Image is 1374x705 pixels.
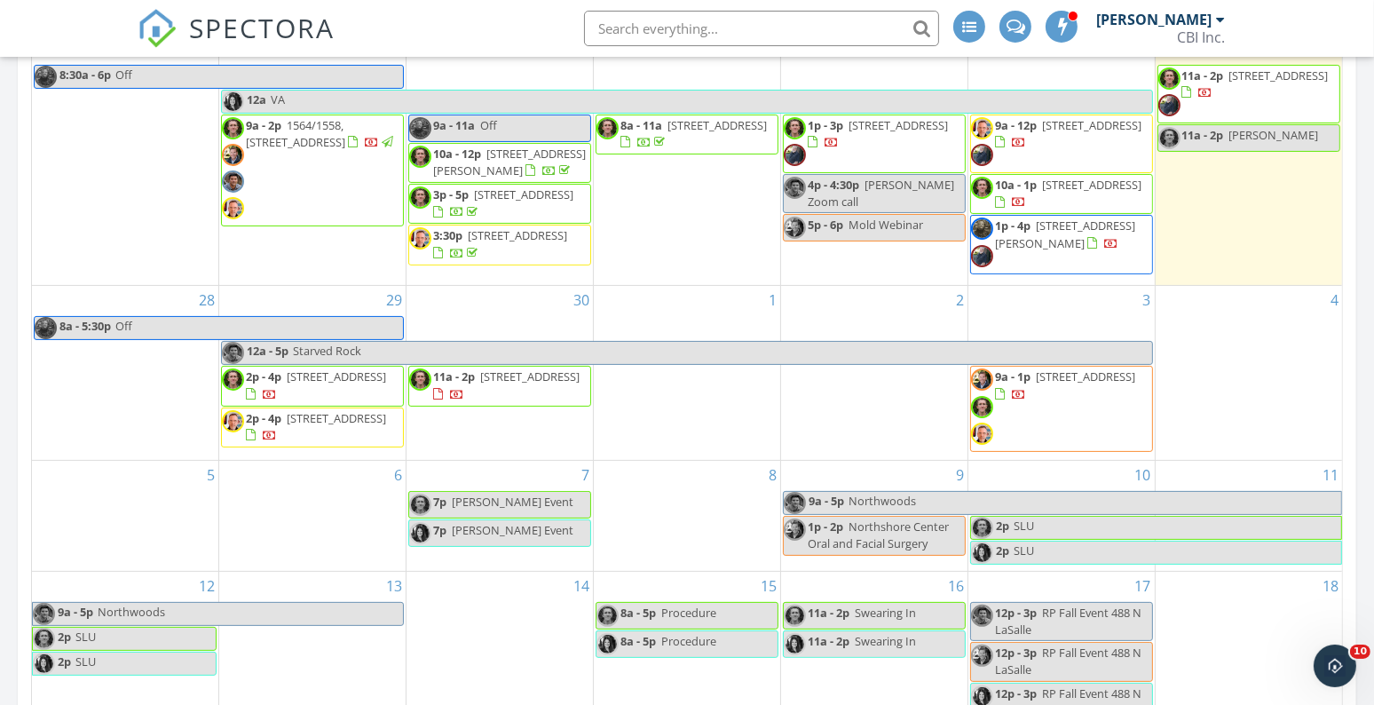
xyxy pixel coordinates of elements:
[287,368,386,384] span: [STREET_ADDRESS]
[433,146,586,178] span: [STREET_ADDRESS][PERSON_NAME]
[1327,286,1342,314] a: Go to October 4, 2025
[33,603,55,625] img: screen_shot_20190401_at_5.14.00_am.png
[409,186,431,209] img: screen_shot_20190401_at_5.15.38_am.png
[32,286,219,461] td: Go to September 28, 2025
[221,408,404,448] a: 2p - 4p [STREET_ADDRESS]
[757,572,780,600] a: Go to October 15, 2025
[620,605,656,621] span: 8a - 5p
[784,217,806,239] img: teamandrewdanner2022.jpg
[409,227,431,250] img: ses2023.jpg
[195,572,218,600] a: Go to October 12, 2025
[1155,461,1342,572] td: Go to October 11, 2025
[765,461,780,489] a: Go to October 8, 2025
[784,519,806,541] img: teamandrewdanner2022.jpg
[995,605,1037,621] span: 12p - 3p
[32,35,219,286] td: Go to September 21, 2025
[287,410,386,426] span: [STREET_ADDRESS]
[408,184,591,224] a: 3p - 5p [STREET_ADDRESS]
[596,633,619,655] img: molly_profile_pic.jpg
[246,410,386,443] a: 2p - 4p [STREET_ADDRESS]
[808,492,845,514] span: 9a - 5p
[246,368,281,384] span: 2p - 4p
[765,286,780,314] a: Go to October 1, 2025
[808,519,843,535] span: 1p - 2p
[944,572,967,600] a: Go to October 16, 2025
[808,177,954,210] span: [PERSON_NAME] Zoom call
[584,11,939,46] input: Search everything...
[222,117,244,139] img: screen_shot_20190401_at_5.15.38_am.png
[35,66,57,88] img: kw_portait1001.jpg
[570,286,593,314] a: Go to September 30, 2025
[271,91,285,107] span: VA
[855,633,916,649] span: Swearing In
[780,461,967,572] td: Go to October 9, 2025
[222,342,244,364] img: screen_shot_20190401_at_5.14.00_am.png
[189,9,335,46] span: SPECTORA
[995,177,1037,193] span: 10a - 1p
[221,366,404,406] a: 2p - 4p [STREET_ADDRESS]
[971,396,993,418] img: screen_shot_20190401_at_5.15.38_am.png
[246,117,396,150] a: 9a - 2p 1564/1558, [STREET_ADDRESS]
[995,218,1135,250] a: 1p - 4p [STREET_ADDRESS][PERSON_NAME]
[59,66,112,88] span: 8:30a - 6p
[971,245,993,267] img: don_profile_pic.jpg
[971,423,993,445] img: ses2023.jpg
[808,633,849,649] span: 11a - 2p
[1140,286,1155,314] a: Go to October 3, 2025
[383,286,406,314] a: Go to September 29, 2025
[452,494,573,510] span: [PERSON_NAME] Event
[138,9,177,48] img: The Best Home Inspection Software - Spectora
[995,645,1141,677] span: RP Fall Event 488 N LaSalle
[1132,572,1155,600] a: Go to October 17, 2025
[620,633,656,649] span: 8a - 5p
[784,144,806,166] img: don_profile_pic.jpg
[967,461,1155,572] td: Go to October 10, 2025
[222,197,244,219] img: ses2023.jpg
[468,227,567,243] span: [STREET_ADDRESS]
[995,117,1037,133] span: 9a - 12p
[952,286,967,314] a: Go to October 2, 2025
[784,117,806,139] img: screen_shot_20190401_at_5.15.38_am.png
[246,91,267,113] span: 12a
[995,117,1141,150] a: 9a - 12p [STREET_ADDRESS]
[433,522,446,538] span: 7p
[971,542,993,564] img: molly_profile_pic.jpg
[1177,28,1225,46] div: CBI Inc.
[596,605,619,627] img: screen_shot_20190401_at_5.15.38_am.png
[1155,286,1342,461] td: Go to October 4, 2025
[1158,94,1181,116] img: don_profile_pic.jpg
[784,605,806,627] img: screen_shot_20190401_at_5.15.38_am.png
[1155,35,1342,286] td: Go to September 27, 2025
[219,286,407,461] td: Go to September 29, 2025
[808,605,849,621] span: 11a - 2p
[221,115,404,227] a: 9a - 2p 1564/1558, [STREET_ADDRESS]
[970,366,1153,452] a: 9a - 1p [STREET_ADDRESS]
[408,366,591,406] a: 11a - 2p [STREET_ADDRESS]
[971,368,993,391] img: teamandrewdanner2022.jpg
[1350,645,1370,659] span: 10
[971,605,993,627] img: screen_shot_20190401_at_5.14.00_am.png
[1036,368,1135,384] span: [STREET_ADDRESS]
[995,368,1135,401] a: 9a - 1p [STREET_ADDRESS]
[780,35,967,286] td: Go to September 25, 2025
[293,343,361,359] span: Starved Rock
[246,117,345,150] span: 1564/1558, [STREET_ADDRESS]
[620,117,662,133] span: 8a - 11a
[995,685,1037,701] span: 12p - 3p
[970,174,1153,214] a: 10a - 1p [STREET_ADDRESS]
[75,629,96,645] span: SLU
[780,286,967,461] td: Go to October 2, 2025
[995,218,1135,250] span: [STREET_ADDRESS][PERSON_NAME]
[971,144,993,166] img: don_profile_pic.jpg
[1014,543,1034,558] span: SLU
[433,186,469,202] span: 3p - 5p
[971,517,993,539] img: screen_shot_20190401_at_5.15.38_am.png
[1042,177,1141,193] span: [STREET_ADDRESS]
[594,35,781,286] td: Go to September 24, 2025
[474,186,573,202] span: [STREET_ADDRESS]
[952,461,967,489] a: Go to October 9, 2025
[971,117,993,139] img: ses2023.jpg
[433,368,580,401] a: 11a - 2p [STREET_ADDRESS]
[594,286,781,461] td: Go to October 1, 2025
[855,605,916,621] span: Swearing In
